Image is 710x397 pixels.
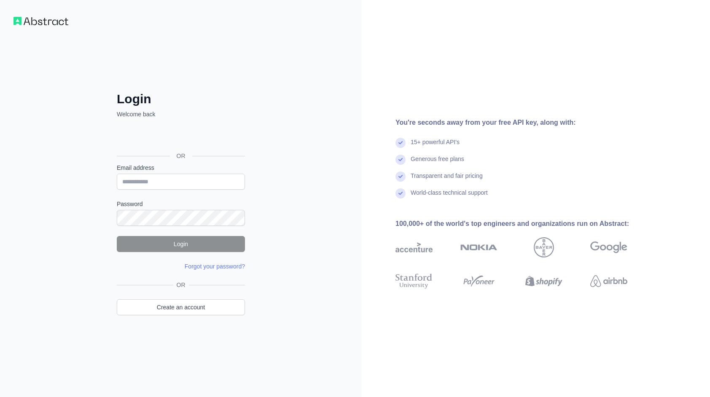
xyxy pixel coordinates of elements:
[534,237,554,258] img: bayer
[395,138,406,148] img: check mark
[395,219,654,229] div: 100,000+ of the world's top engineers and organizations run on Abstract:
[525,272,562,290] img: shopify
[117,110,245,118] p: Welcome back
[460,272,498,290] img: payoneer
[411,155,464,172] div: Generous free plans
[460,237,498,258] img: nokia
[395,172,406,182] img: check mark
[185,263,245,270] a: Forgot your password?
[117,200,245,208] label: Password
[411,172,483,188] div: Transparent and fair pricing
[395,237,433,258] img: accenture
[395,155,406,165] img: check mark
[395,118,654,128] div: You're seconds away from your free API key, along with:
[117,91,245,107] h2: Login
[395,272,433,290] img: stanford university
[411,138,460,155] div: 15+ powerful API's
[173,281,189,289] span: OR
[117,299,245,315] a: Create an account
[411,188,488,205] div: World-class technical support
[13,17,68,25] img: Workflow
[117,164,245,172] label: Email address
[590,237,627,258] img: google
[113,128,247,146] iframe: Schaltfläche „Über Google anmelden“
[395,188,406,198] img: check mark
[170,152,192,160] span: OR
[590,272,627,290] img: airbnb
[117,236,245,252] button: Login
